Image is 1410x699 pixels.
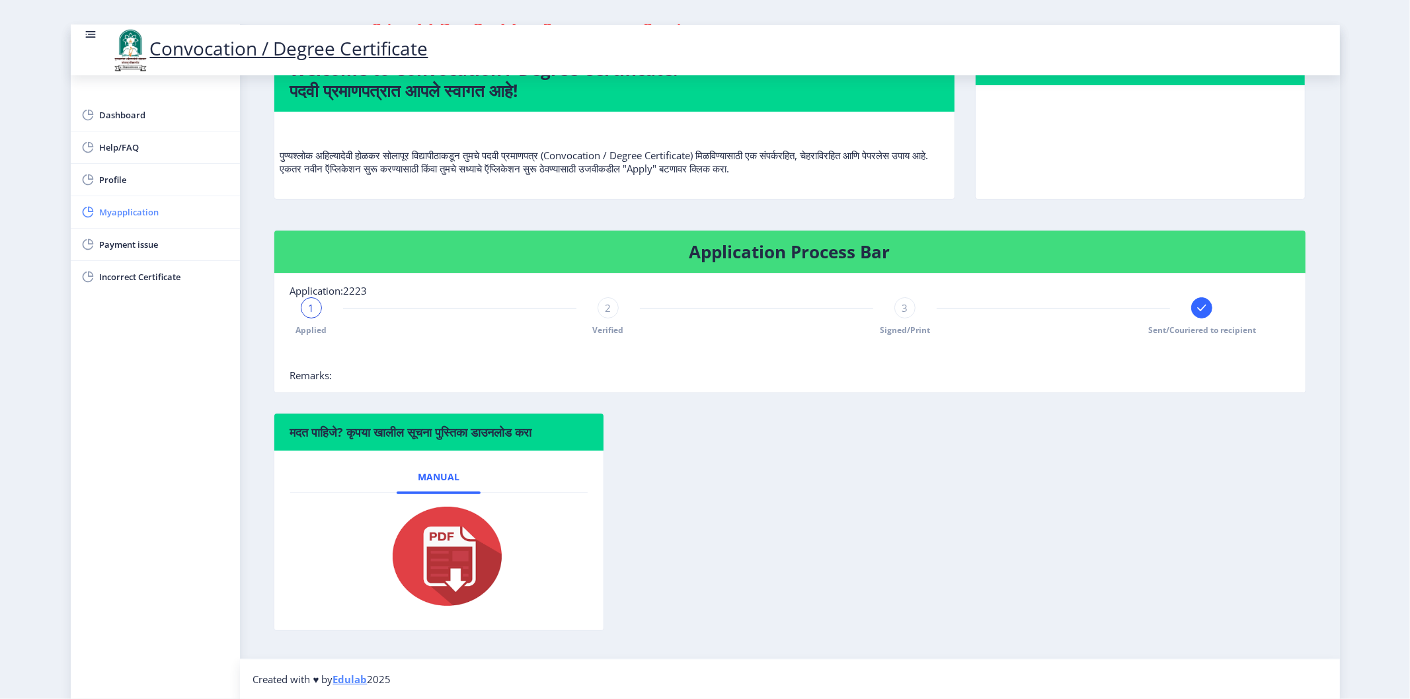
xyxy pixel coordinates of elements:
span: 1 [308,301,314,314]
img: pdf.png [373,503,505,609]
span: 2 [605,301,611,314]
span: Dashboard [100,107,229,123]
span: Manual [418,472,459,482]
span: Payment issue [100,237,229,252]
span: Application:2223 [290,284,368,297]
a: Incorrect Certificate [71,261,240,293]
a: Edulab [333,673,367,686]
span: Applied [295,324,327,336]
h6: मदत पाहिजे? कृपया खालील सूचना पुस्तिका डाउनलोड करा [290,424,588,440]
a: Dashboard [71,99,240,131]
span: Remarks: [290,369,333,382]
span: Signed/Print [880,324,930,336]
span: Help/FAQ [100,139,229,155]
h4: Application Process Bar [290,241,1290,262]
a: Myapplication [71,196,240,228]
span: Myapplication [100,204,229,220]
h4: Welcome to Convocation / Degree Certificate! पदवी प्रमाणपत्रात आपले स्वागत आहे! [290,59,939,101]
span: Sent/Couriered to recipient [1148,324,1256,336]
img: logo [110,28,150,73]
span: Profile [100,172,229,188]
span: Verified [592,324,623,336]
a: Help/FAQ [71,131,240,163]
a: Profile [71,164,240,196]
p: पुण्यश्लोक अहिल्यादेवी होळकर सोलापूर विद्यापीठाकडून तुमचे पदवी प्रमाणपत्र (Convocation / Degree C... [280,122,949,175]
a: Convocation / Degree Certificate [110,36,428,61]
a: Manual [397,461,481,493]
a: Payment issue [71,229,240,260]
span: 3 [902,301,908,314]
span: Created with ♥ by 2025 [253,673,391,686]
span: Incorrect Certificate [100,269,229,285]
